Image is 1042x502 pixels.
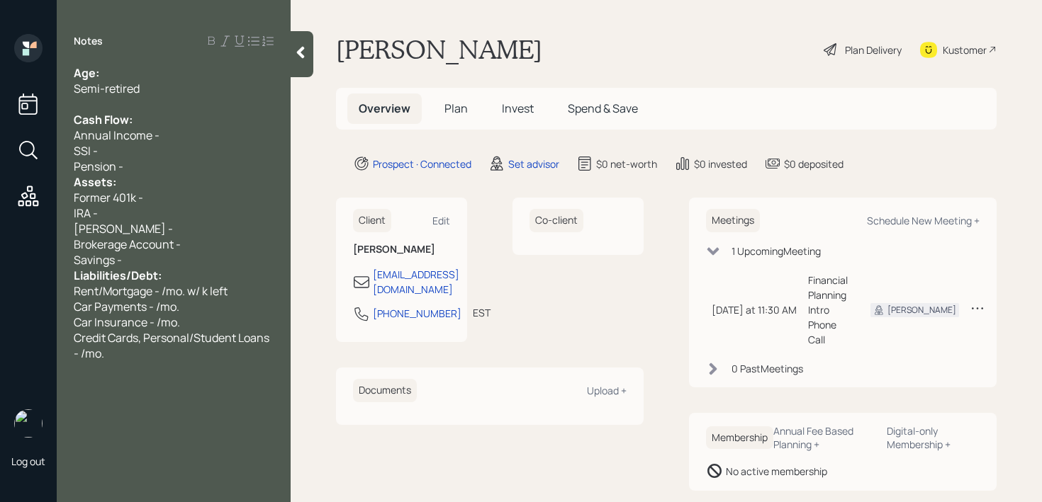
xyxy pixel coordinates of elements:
[74,283,228,299] span: Rent/Mortgage - /mo. w/ k left
[74,112,133,127] span: Cash Flow:
[74,159,123,174] span: Pension -
[74,174,116,190] span: Assets:
[867,214,980,227] div: Schedule New Meeting +
[596,156,657,171] div: $0 net-worth
[706,426,773,450] h6: Membership
[444,101,468,116] span: Plan
[587,384,627,397] div: Upload +
[773,424,875,451] div: Annual Fee Based Planning +
[74,221,173,236] span: [PERSON_NAME] -
[887,424,980,451] div: Digital-only Membership +
[74,268,162,283] span: Liabilities/Debt:
[808,273,848,347] div: Financial Planning Intro Phone Call
[353,209,391,232] h6: Client
[74,252,122,268] span: Savings -
[74,190,143,205] span: Former 401k -
[530,209,583,232] h6: Co-client
[74,299,179,314] span: Car Payments - /mo.
[74,127,159,143] span: Annual Income -
[11,455,45,468] div: Log out
[887,304,956,316] div: [PERSON_NAME]
[732,361,803,376] div: 0 Past Meeting s
[74,65,99,81] span: Age:
[353,379,417,402] h6: Documents
[74,81,140,96] span: Semi-retired
[568,101,638,116] span: Spend & Save
[502,101,534,116] span: Invest
[694,156,747,171] div: $0 invested
[359,101,410,116] span: Overview
[74,143,98,159] span: SSI -
[732,244,821,258] div: 1 Upcoming Meeting
[74,330,271,361] span: Credit Cards, Personal/Student Loans - /mo.
[943,42,987,57] div: Kustomer
[74,314,180,330] span: Car Insurance - /mo.
[706,209,760,232] h6: Meetings
[373,306,461,321] div: [PHONE_NUMBER]
[74,205,98,221] span: IRA -
[845,42,902,57] div: Plan Delivery
[336,34,542,65] h1: [PERSON_NAME]
[353,244,450,256] h6: [PERSON_NAME]
[373,156,471,171] div: Prospect · Connected
[432,214,450,227] div: Edit
[712,302,797,317] div: [DATE] at 11:30 AM
[74,236,181,252] span: Brokerage Account -
[373,267,459,297] div: [EMAIL_ADDRESS][DOMAIN_NAME]
[74,34,103,48] label: Notes
[14,409,43,438] img: retirable_logo.png
[784,156,844,171] div: $0 deposited
[726,464,827,479] div: No active membership
[473,305,491,320] div: EST
[508,156,559,171] div: Set advisor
